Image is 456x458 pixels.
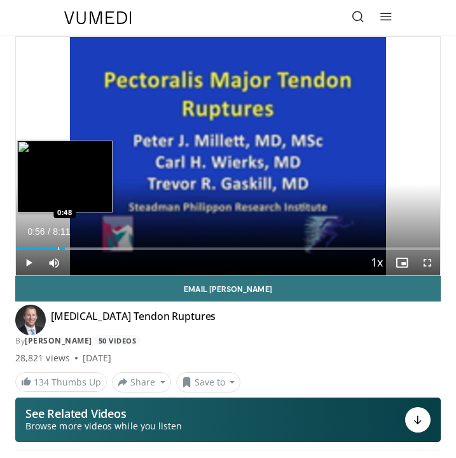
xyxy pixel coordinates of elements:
[17,141,113,212] img: image.jpeg
[176,372,241,392] button: Save to
[83,352,111,364] div: [DATE]
[415,250,440,275] button: Fullscreen
[41,250,67,275] button: Mute
[15,372,107,392] a: 134 Thumbs Up
[25,407,182,420] p: See Related Videos
[389,250,415,275] button: Enable picture-in-picture mode
[25,335,92,346] a: [PERSON_NAME]
[364,250,389,275] button: Playback Rate
[48,226,50,237] span: /
[16,250,41,275] button: Play
[15,276,441,302] a: Email [PERSON_NAME]
[15,398,441,442] button: See Related Videos Browse more videos while you listen
[27,226,45,237] span: 0:56
[16,247,440,250] div: Progress Bar
[15,305,46,335] img: Avatar
[94,335,141,346] a: 50 Videos
[51,310,216,330] h4: [MEDICAL_DATA] Tendon Ruptures
[16,37,440,275] video-js: Video Player
[15,335,441,347] div: By
[112,372,171,392] button: Share
[53,226,70,237] span: 8:11
[15,352,70,364] span: 28,821 views
[64,11,132,24] img: VuMedi Logo
[25,420,182,433] span: Browse more videos while you listen
[34,376,49,388] span: 134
